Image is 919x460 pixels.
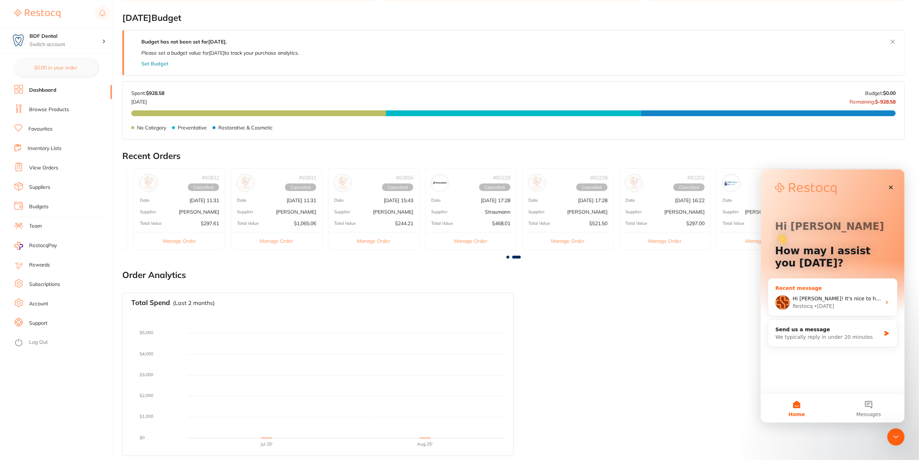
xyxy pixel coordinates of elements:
[620,232,710,250] button: Manage Order
[395,220,413,226] p: $244.21
[625,198,635,203] p: Date
[276,209,316,215] p: [PERSON_NAME]
[178,125,207,131] p: Preventative
[237,209,253,214] p: Supplier
[373,209,413,215] p: [PERSON_NAME]
[146,90,164,96] strong: $928.58
[334,209,350,214] p: Supplier
[431,209,447,214] p: Supplier
[124,12,137,24] div: Close
[528,221,550,226] p: Total Value
[29,106,69,113] a: Browse Products
[745,209,802,215] p: [PERSON_NAME] Dental
[173,300,215,306] p: (Last 2 months)
[433,176,447,190] img: Straumann
[14,242,23,250] img: RestocqPay
[625,209,642,214] p: Supplier
[382,183,413,191] span: Cancelled
[481,197,510,203] p: [DATE] 17:28
[237,198,247,203] p: Date
[15,164,120,172] div: We typically reply in under 20 minutes
[14,242,57,250] a: RestocqPay
[14,59,97,76] button: $0.00 in your order
[32,133,52,141] div: Restocq
[32,126,441,132] span: Hi [PERSON_NAME]! It's nice to hear from you again. Were you able to upload the CSV file through ...
[190,197,219,203] p: [DATE] 11:31
[590,175,608,181] p: # 92228
[29,184,50,191] a: Suppliers
[231,232,322,250] button: Manage Order
[29,339,48,346] a: Log Out
[528,198,538,203] p: Date
[11,33,26,47] img: BDF Dental
[218,125,273,131] p: Restorative & Cosmetic
[530,176,544,190] img: Henry Schein Halas
[29,223,42,230] a: Team
[188,183,219,191] span: Cancelled
[717,232,807,250] button: Manage Order
[384,197,413,203] p: [DATE] 15:43
[29,261,50,269] a: Rewards
[239,176,253,190] img: Henry Schein Halas
[723,198,732,203] p: Date
[131,96,164,105] p: [DATE]
[850,96,896,105] p: Remaining:
[201,220,219,226] p: $297.61
[294,220,316,226] p: $1,065.06
[29,300,48,308] a: Account
[328,232,419,250] button: Manage Order
[28,126,53,133] a: Favourites
[675,197,705,203] p: [DATE] 16:22
[140,198,150,203] p: Date
[28,242,44,247] span: Home
[625,221,647,226] p: Total Value
[887,428,905,446] iframe: Intercom live chat
[137,125,166,131] p: No Category
[761,169,905,423] iframe: Intercom live chat
[122,13,905,23] h2: [DATE] Budget
[431,198,441,203] p: Date
[29,281,60,288] a: Subscriptions
[431,221,453,226] p: Total Value
[334,198,344,203] p: Date
[567,209,608,215] p: [PERSON_NAME]
[141,50,299,56] p: Please set a budget value for [DATE] to track your purchase analytics.
[523,232,613,250] button: Manage Order
[141,61,168,67] button: Set Budget
[578,197,608,203] p: [DATE] 17:28
[179,209,219,215] p: [PERSON_NAME]
[336,176,350,190] img: Henry Schein Halas
[7,150,137,178] div: Send us a messageWe typically reply in under 20 minutes
[131,299,170,307] h3: Total Spend
[664,209,705,215] p: [PERSON_NAME]
[285,183,316,191] span: Cancelled
[875,99,896,105] strong: $-928.58
[131,90,164,96] p: Spent:
[334,221,356,226] p: Total Value
[485,209,510,215] p: Straumann
[134,232,225,250] button: Manage Order
[96,242,120,247] span: Messages
[576,183,608,191] span: Cancelled
[202,175,219,181] p: # 93832
[627,176,641,190] img: Adam Dental
[723,221,745,226] p: Total Value
[122,151,905,161] h2: Recent Orders
[122,270,905,280] h2: Order Analytics
[29,33,102,40] h4: BDF Dental
[29,41,102,48] p: Switch account
[492,220,510,226] p: $468.01
[686,220,705,226] p: $297.00
[479,183,510,191] span: Cancelled
[673,183,705,191] span: Cancelled
[29,164,58,172] a: View Orders
[396,175,413,181] p: # 92856
[14,337,110,349] button: Log Out
[54,133,74,141] div: • [DATE]
[29,320,47,327] a: Support
[29,242,57,249] span: RestocqPay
